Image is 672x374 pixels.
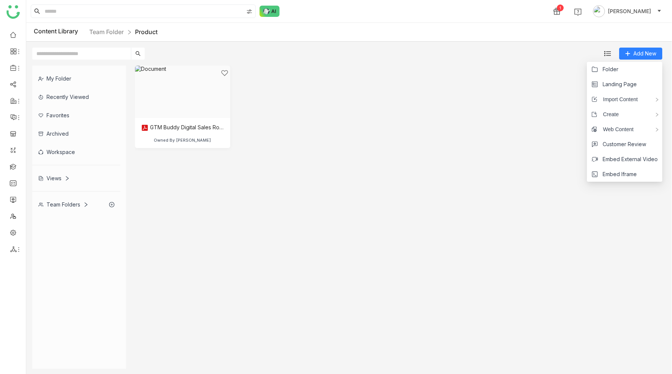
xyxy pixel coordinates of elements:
a: Product [135,28,157,36]
div: My Folder [32,69,120,88]
div: Workspace [32,143,120,161]
img: pdf.svg [141,124,148,132]
div: Favorites [32,106,120,124]
span: [PERSON_NAME] [608,7,651,15]
span: Create [597,110,619,118]
span: Embed External Video [603,155,658,163]
span: Embed Iframe [603,170,637,178]
div: Team Folders [38,201,88,208]
div: 1 [557,4,564,11]
img: ask-buddy-normal.svg [259,6,280,17]
div: Recently Viewed [32,88,120,106]
a: Team Folder [89,28,124,36]
span: Landing Page [603,80,637,88]
span: Web Content [597,125,633,133]
img: logo [6,5,20,19]
div: Archived [32,124,120,143]
span: Folder [603,65,618,73]
button: Add New [619,48,662,60]
button: [PERSON_NAME] [591,5,663,17]
button: Embed Iframe [591,170,637,178]
img: list.svg [604,50,611,57]
img: avatar [593,5,605,17]
div: Owned By [PERSON_NAME] [154,138,211,143]
button: Customer Review [591,140,646,148]
div: Views [38,175,70,181]
div: GTM Buddy Digital Sales Rooms (DSR) DataSheet [141,124,224,132]
span: Add New [633,49,656,58]
img: Document [135,66,230,118]
span: Import Content [597,95,638,103]
button: Folder [591,65,618,73]
img: help.svg [574,8,582,16]
button: Embed External Video [591,155,658,163]
img: search-type.svg [246,9,252,15]
button: Landing Page [591,80,637,88]
span: Customer Review [603,140,646,148]
div: Content Library [34,27,157,37]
